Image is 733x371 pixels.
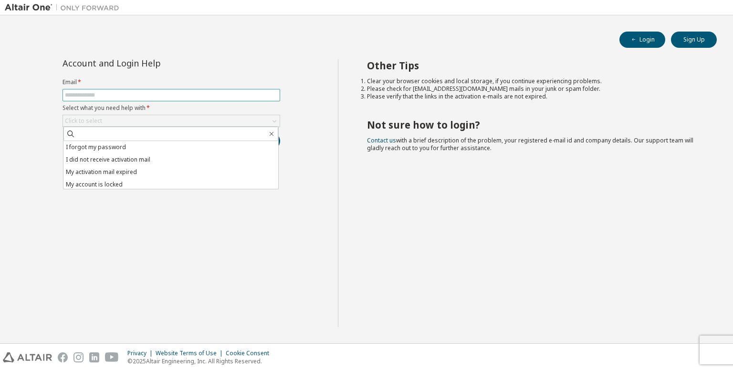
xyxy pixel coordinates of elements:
[619,32,665,48] button: Login
[73,352,84,362] img: instagram.svg
[367,93,700,100] li: Please verify that the links in the activation e-mails are not expired.
[367,136,693,152] span: with a brief description of the problem, your registered e-mail id and company details. Our suppo...
[367,85,700,93] li: Please check for [EMAIL_ADDRESS][DOMAIN_NAME] mails in your junk or spam folder.
[63,59,237,67] div: Account and Login Help
[3,352,52,362] img: altair_logo.svg
[105,352,119,362] img: youtube.svg
[127,349,156,357] div: Privacy
[58,352,68,362] img: facebook.svg
[63,141,278,153] li: I forgot my password
[367,136,396,144] a: Contact us
[63,104,280,112] label: Select what you need help with
[89,352,99,362] img: linkedin.svg
[367,77,700,85] li: Clear your browser cookies and local storage, if you continue experiencing problems.
[5,3,124,12] img: Altair One
[367,119,700,131] h2: Not sure how to login?
[367,59,700,72] h2: Other Tips
[63,78,280,86] label: Email
[65,117,102,125] div: Click to select
[156,349,226,357] div: Website Terms of Use
[63,115,280,127] div: Click to select
[226,349,275,357] div: Cookie Consent
[671,32,717,48] button: Sign Up
[127,357,275,365] p: © 2025 Altair Engineering, Inc. All Rights Reserved.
